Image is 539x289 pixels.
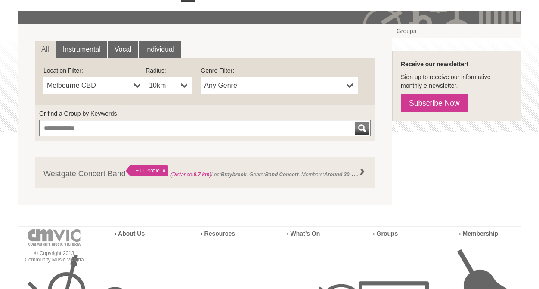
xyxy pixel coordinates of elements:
span: (Distance: ) [170,172,211,178]
a: 10km [146,77,192,94]
a: › What’s On [287,230,320,237]
span: Any Genre [204,80,343,91]
a: Individual [139,41,181,58]
label: Location Filter: [43,66,146,75]
a: › About Us [115,230,145,237]
span: 10km [149,80,178,91]
label: Genre Filter: [201,66,358,75]
img: cmvic-logo-footer.png [28,229,81,246]
span: Melbourne CBD [47,80,131,91]
strong: Receive our newsletter! [401,61,468,68]
a: All [35,41,56,58]
label: Or find a Group by Keywords [39,109,371,118]
a: Melbourne CBD [43,77,146,94]
a: › Groups [373,230,398,237]
strong: 9.7 km [194,172,210,178]
a: Any Genre [201,77,358,94]
a: Instrumental [56,41,107,58]
span: Loc: , Genre: , Members: [170,169,374,178]
a: › Resources [201,230,235,237]
strong: Band Concert [265,172,298,178]
a: Groups [392,24,521,38]
a: › Membership [459,230,498,237]
p: © Copyright 2013 Community Music Victoria [18,250,91,263]
a: Westgate Concert Band Full Profile (Distance:9.7 km)Loc:Braybrook, Genre:Band Concert, Members:Ar... [35,157,375,188]
label: Radius: [146,66,192,75]
p: Sign up to receive our informative monthly e-newsletter. [401,73,512,90]
strong: Around 30 members [324,169,374,178]
a: Vocal [108,41,138,58]
strong: Braybrook [221,172,246,178]
a: Subscribe Now [401,94,468,112]
div: Full Profile [126,165,168,176]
